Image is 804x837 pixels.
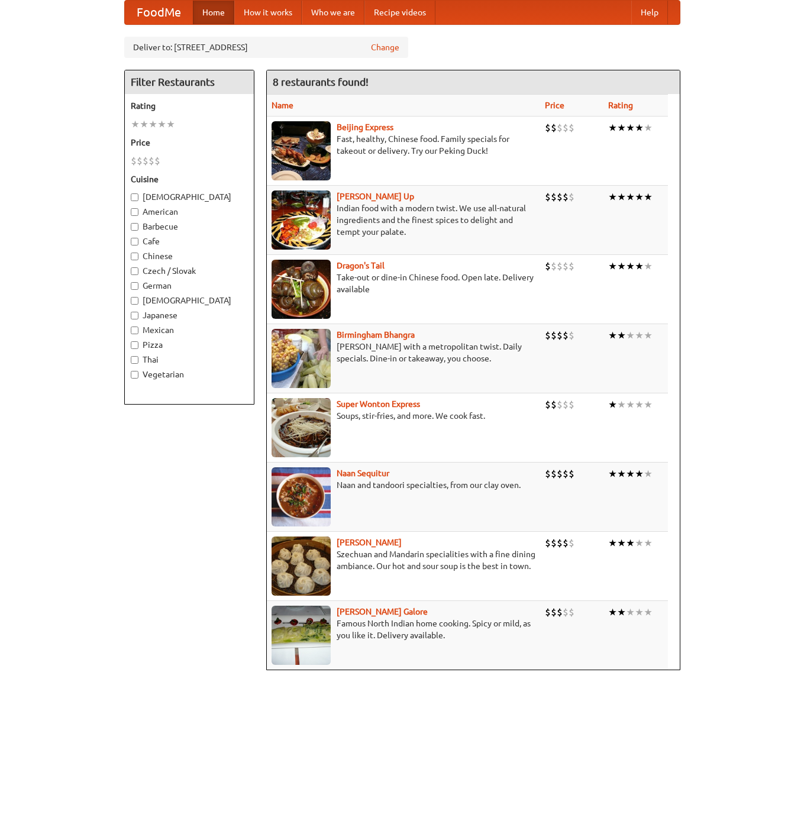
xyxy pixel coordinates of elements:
[563,260,569,273] li: $
[166,118,175,131] li: ★
[617,467,626,480] li: ★
[569,606,574,619] li: $
[154,154,160,167] li: $
[608,101,633,110] a: Rating
[644,329,653,342] li: ★
[545,467,551,480] li: $
[131,297,138,305] input: [DEMOGRAPHIC_DATA]
[617,398,626,411] li: ★
[557,537,563,550] li: $
[608,398,617,411] li: ★
[617,121,626,134] li: ★
[272,467,331,526] img: naansequitur.jpg
[545,121,551,134] li: $
[337,192,414,201] a: [PERSON_NAME] Up
[545,260,551,273] li: $
[131,235,248,247] label: Cafe
[551,260,557,273] li: $
[131,208,138,216] input: American
[337,468,389,478] b: Naan Sequitur
[131,154,137,167] li: $
[557,190,563,203] li: $
[131,327,138,334] input: Mexican
[563,121,569,134] li: $
[337,122,393,132] b: Beijing Express
[125,1,193,24] a: FoodMe
[143,154,148,167] li: $
[551,537,557,550] li: $
[644,606,653,619] li: ★
[626,190,635,203] li: ★
[272,121,331,180] img: beijing.jpg
[563,398,569,411] li: $
[272,202,536,238] p: Indian food with a modern twist. We use all-natural ingredients and the finest spices to delight ...
[608,260,617,273] li: ★
[148,118,157,131] li: ★
[608,329,617,342] li: ★
[557,121,563,134] li: $
[569,537,574,550] li: $
[557,467,563,480] li: $
[545,329,551,342] li: $
[608,121,617,134] li: ★
[337,399,420,409] a: Super Wonton Express
[626,606,635,619] li: ★
[131,295,248,306] label: [DEMOGRAPHIC_DATA]
[545,190,551,203] li: $
[337,538,402,547] a: [PERSON_NAME]
[557,260,563,273] li: $
[131,371,138,379] input: Vegetarian
[551,121,557,134] li: $
[644,121,653,134] li: ★
[131,280,248,292] label: German
[563,329,569,342] li: $
[635,537,644,550] li: ★
[131,193,138,201] input: [DEMOGRAPHIC_DATA]
[569,121,574,134] li: $
[131,356,138,364] input: Thai
[617,329,626,342] li: ★
[272,398,331,457] img: superwonton.jpg
[617,190,626,203] li: ★
[157,118,166,131] li: ★
[124,37,408,58] div: Deliver to: [STREET_ADDRESS]
[131,309,248,321] label: Japanese
[337,261,385,270] a: Dragon's Tail
[545,398,551,411] li: $
[551,398,557,411] li: $
[131,250,248,262] label: Chinese
[569,190,574,203] li: $
[364,1,435,24] a: Recipe videos
[608,190,617,203] li: ★
[563,190,569,203] li: $
[272,479,536,491] p: Naan and tandoori specialties, from our clay oven.
[272,101,293,110] a: Name
[137,154,143,167] li: $
[131,267,138,275] input: Czech / Slovak
[272,190,331,250] img: curryup.jpg
[551,329,557,342] li: $
[608,606,617,619] li: ★
[644,398,653,411] li: ★
[140,118,148,131] li: ★
[545,606,551,619] li: $
[635,329,644,342] li: ★
[131,339,248,351] label: Pizza
[563,537,569,550] li: $
[569,467,574,480] li: $
[272,618,536,641] p: Famous North Indian home cooking. Spicy or mild, as you like it. Delivery available.
[608,467,617,480] li: ★
[131,324,248,336] label: Mexican
[302,1,364,24] a: Who we are
[337,607,428,616] a: [PERSON_NAME] Galore
[272,272,536,295] p: Take-out or dine-in Chinese food. Open late. Delivery available
[131,253,138,260] input: Chinese
[617,606,626,619] li: ★
[569,260,574,273] li: $
[131,369,248,380] label: Vegetarian
[131,137,248,148] h5: Price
